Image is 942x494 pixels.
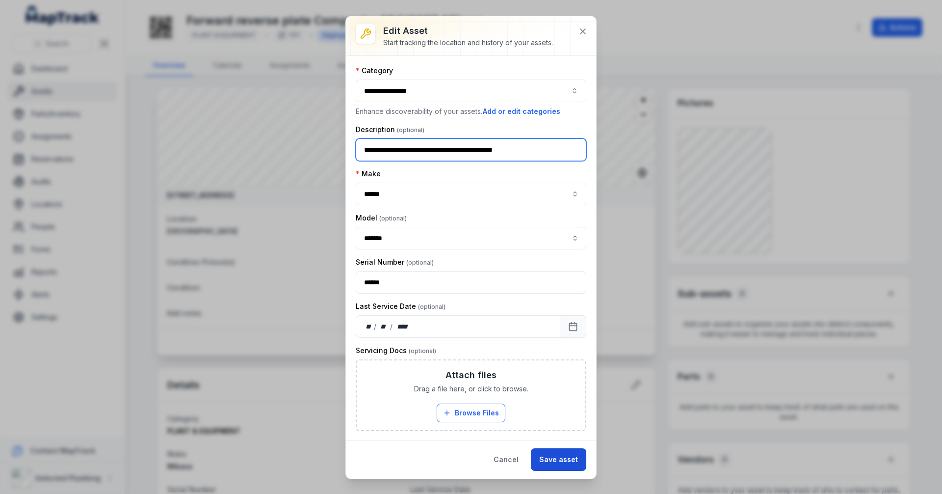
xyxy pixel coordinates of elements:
h3: Attach files [445,368,497,382]
label: Servicing Docs [356,346,436,356]
span: Drag a file here, or click to browse. [414,384,528,394]
button: Cancel [485,448,527,471]
button: Calendar [560,315,586,338]
h3: Edit asset [383,24,553,38]
button: Save asset [531,448,586,471]
label: Serial Number [356,257,434,267]
div: / [374,322,377,331]
div: month, [377,322,391,331]
button: Browse Files [437,404,505,422]
div: Start tracking the location and history of your assets. [383,38,553,48]
p: Enhance discoverability of your assets. [356,106,586,117]
label: Description [356,125,424,135]
label: Purchase Date [356,439,436,449]
input: asset-edit:cf[68832b05-6ea9-43b4-abb7-d68a6a59beaf]-label [356,227,586,249]
div: day, [364,322,374,331]
label: Make [356,169,381,179]
label: Category [356,66,393,76]
label: Model [356,213,407,223]
div: / [390,322,393,331]
label: Last Service Date [356,302,445,311]
div: year, [393,322,412,331]
button: Add or edit categories [482,106,561,117]
input: asset-edit:cf[09246113-4bcc-4687-b44f-db17154807e5]-label [356,183,586,205]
